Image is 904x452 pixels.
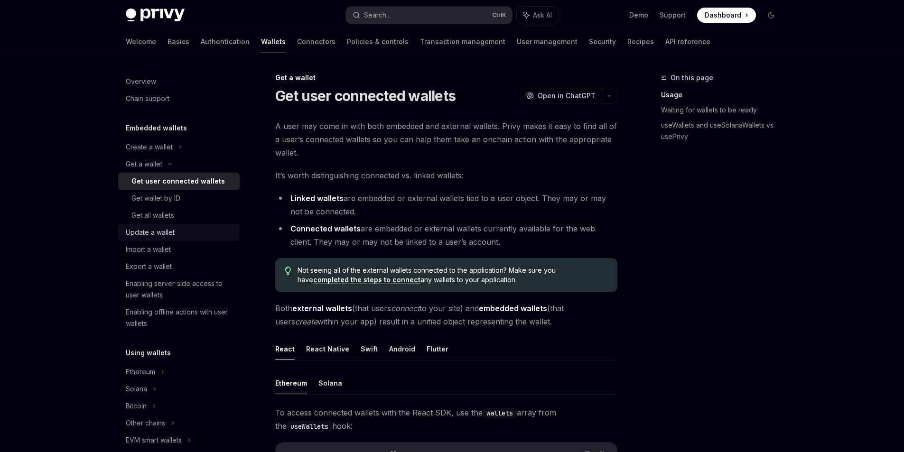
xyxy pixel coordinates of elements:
[391,304,419,313] em: connect
[275,87,456,104] h1: Get user connected wallets
[290,224,361,233] strong: Connected wallets
[168,30,189,53] a: Basics
[126,400,147,412] div: Bitcoin
[275,406,617,433] span: To access connected wallets with the React SDK, use the array from the hook:
[661,87,786,102] a: Usage
[297,30,336,53] a: Connectors
[131,193,180,204] div: Get wallet by ID
[520,88,601,104] button: Open in ChatGPT
[126,434,182,446] div: EVM smart wallets
[661,102,786,118] a: Waiting for wallets to be ready
[589,30,616,53] a: Security
[347,30,409,53] a: Policies & controls
[627,30,654,53] a: Recipes
[275,338,295,360] button: React
[533,10,552,20] span: Ask AI
[201,30,250,53] a: Authentication
[346,7,512,24] button: Search...CtrlK
[126,244,171,255] div: Import a wallet
[492,11,506,19] span: Ctrl K
[126,76,156,87] div: Overview
[275,169,617,182] span: It’s worth distinguishing connected vs. linked wallets:
[671,72,713,83] span: On this page
[313,276,420,284] a: completed the steps to connect
[275,120,617,159] span: A user may come in with both embedded and external wallets. Privy makes it easy to find all of a ...
[665,30,710,53] a: API reference
[275,372,307,394] button: Ethereum
[361,338,378,360] button: Swift
[295,317,317,326] em: create
[118,224,240,241] a: Update a wallet
[118,258,240,275] a: Export a wallet
[126,122,187,134] h5: Embedded wallets
[118,90,240,107] a: Chain support
[483,408,517,418] code: wallets
[126,261,172,272] div: Export a wallet
[660,10,686,20] a: Support
[318,372,342,394] button: Solana
[389,338,415,360] button: Android
[261,30,286,53] a: Wallets
[118,173,240,190] a: Get user connected wallets
[517,30,578,53] a: User management
[764,8,779,23] button: Toggle dark mode
[292,304,352,313] strong: external wallets
[126,383,147,395] div: Solana
[118,190,240,207] a: Get wallet by ID
[126,158,162,170] div: Get a wallet
[306,338,349,360] button: React Native
[126,366,155,378] div: Ethereum
[126,9,185,22] img: dark logo
[126,30,156,53] a: Welcome
[427,338,448,360] button: Flutter
[126,278,234,301] div: Enabling server-side access to user wallets
[538,91,596,101] span: Open in ChatGPT
[697,8,756,23] a: Dashboard
[118,73,240,90] a: Overview
[118,207,240,224] a: Get all wallets
[275,192,617,218] li: are embedded or external wallets tied to a user object. They may or may not be connected.
[287,421,332,432] code: useWallets
[420,30,505,53] a: Transaction management
[126,417,165,429] div: Other chains
[298,266,607,285] span: Not seeing all of the external wallets connected to the application? Make sure you have any walle...
[126,347,171,359] h5: Using wallets
[131,175,225,187] div: Get user connected wallets
[275,222,617,249] li: are embedded or external wallets currently available for the web client. They may or may not be l...
[126,93,169,104] div: Chain support
[118,275,240,304] a: Enabling server-side access to user wallets
[118,304,240,332] a: Enabling offline actions with user wallets
[517,7,559,24] button: Ask AI
[629,10,648,20] a: Demo
[290,194,344,203] strong: Linked wallets
[705,10,741,20] span: Dashboard
[126,227,175,238] div: Update a wallet
[126,306,234,329] div: Enabling offline actions with user wallets
[275,302,617,328] span: Both (that users to your site) and (that users within your app) result in a unified object repres...
[126,141,173,153] div: Create a wallet
[364,9,391,21] div: Search...
[275,73,617,83] div: Get a wallet
[661,118,786,144] a: useWallets and useSolanaWallets vs. usePrivy
[118,241,240,258] a: Import a wallet
[131,210,174,221] div: Get all wallets
[479,304,547,313] strong: embedded wallets
[285,267,291,275] svg: Tip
